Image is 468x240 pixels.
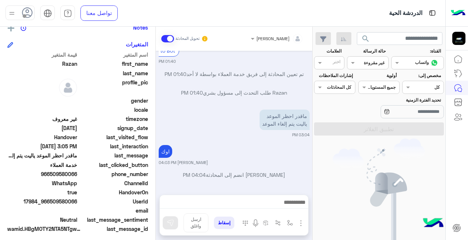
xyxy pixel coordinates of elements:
[79,207,148,214] span: email
[64,9,72,18] img: tab
[79,142,148,150] span: last_interaction
[7,188,77,196] span: true
[79,188,148,196] span: HandoverOn
[79,97,148,104] span: gender
[79,161,148,169] span: last_clicked_button
[315,72,352,79] label: إشارات الملاحظات
[260,217,272,229] button: create order
[263,220,269,226] img: create order
[333,58,341,67] div: اختر
[275,220,281,226] img: Trigger scenario
[315,48,341,54] label: العلامات
[7,9,16,18] img: profile
[79,198,148,205] span: UserId
[159,89,310,96] p: Razan طلب التحدث إلى مسؤول بشري
[389,8,422,18] p: الدردشة الحية
[167,219,174,226] img: send message
[139,45,179,57] div: Return to Bot
[20,25,26,31] img: notes
[79,170,148,178] span: phone_number
[7,216,77,224] span: 0
[79,79,148,95] span: profile_pic
[7,106,77,114] span: null
[287,220,293,226] img: select flow
[133,24,148,31] h6: Notes
[292,132,310,138] small: 03:04 PM
[7,115,77,123] span: غير معروف
[314,122,444,136] button: تطبيق الفلاتر
[420,211,446,236] img: hulul-logo.png
[184,213,208,232] button: ارسل واغلق
[7,97,77,104] span: null
[7,142,77,150] span: 2025-09-22T12:05:00.098Z
[44,9,52,18] img: tab
[7,51,77,58] span: قيمة المتغير
[79,133,148,141] span: last_visited_flow
[8,25,14,31] img: add
[297,219,305,228] img: send attachment
[7,170,77,178] span: 966509580066
[7,124,77,132] span: 2025-09-22T09:53:54.575Z
[79,179,148,187] span: ChannelId
[165,71,186,77] span: 01:40 PM
[159,58,176,64] small: 01:40 PM
[357,32,375,48] button: search
[159,70,310,78] p: تم تعيين المحادثة إلى فريق خدمة العملاء بواسطة لا أحد
[392,48,441,54] label: القناة:
[348,48,386,54] label: حالة الرسالة
[79,51,148,58] span: اسم المتغير
[79,152,148,159] span: last_message
[7,225,80,233] span: wamid.HBgMOTY2NTA5NTgwMDY2FQIAEhgUM0EwMDA3QkQ4RjQwQzI4QjhDREQA
[214,217,234,229] button: إسقاط
[452,32,465,45] img: 177882628735456
[361,34,370,43] span: search
[159,160,208,165] small: [PERSON_NAME] 04:03 PM
[272,217,284,229] button: Trigger scenario
[79,124,148,132] span: signup_date
[79,115,148,123] span: timezone
[181,89,203,96] span: 01:40 PM
[7,133,77,141] span: Handover
[80,5,118,21] a: تواصل معنا
[260,110,310,130] p: 22/9/2025, 3:04 PM
[403,72,441,79] label: مخصص إلى:
[7,60,77,68] span: Razan
[7,198,77,205] span: 17984_966509580066
[428,8,437,18] img: tab
[7,161,77,169] span: خدمة العملاء
[242,220,248,226] img: make a call
[159,145,172,158] p: 22/9/2025, 4:03 PM
[7,179,77,187] span: 2
[79,106,148,114] span: locale
[79,60,148,68] span: first_name
[359,97,441,103] label: تحديد الفترة الزمنية
[79,216,148,224] span: last_message_sentiment
[7,207,77,214] span: null
[126,41,148,47] h6: المتغيرات
[451,5,465,21] img: Logo
[59,79,77,97] img: defaultAdmin.png
[79,69,148,77] span: last_name
[284,217,296,229] button: select flow
[183,172,206,178] span: 04:04 PM
[159,171,310,179] p: [PERSON_NAME] انضم إلى المحادثة
[82,225,148,233] span: last_message_id
[7,152,77,159] span: ماقدر احظر الموعد ياليت يتم إلغاء الموعد
[359,72,397,79] label: أولوية
[60,5,75,21] a: tab
[175,36,200,42] small: تحويل المحادثة
[256,36,290,41] span: [PERSON_NAME]
[251,219,260,228] img: send voice note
